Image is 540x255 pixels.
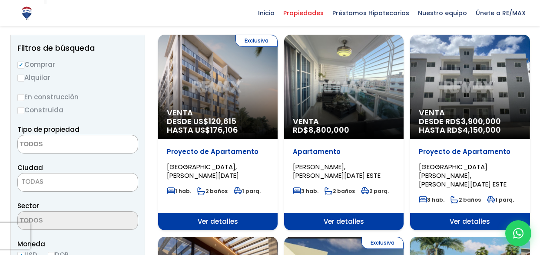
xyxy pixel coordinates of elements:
[410,35,530,230] a: Venta DESDE RD$3,900,000 HASTA RD$4,150,000 Proyecto de Apartamento [GEOGRAPHIC_DATA][PERSON_NAME...
[17,92,138,102] label: En construcción
[419,196,444,203] span: 3 hab.
[167,187,191,195] span: 1 hab.
[414,7,471,20] span: Nuestro equipo
[235,35,278,47] span: Exclusiva
[167,147,269,156] p: Proyecto de Apartamento
[17,59,138,70] label: Comprar
[284,213,404,230] span: Ver detalles
[17,125,80,134] span: Tipo de propiedad
[17,62,24,69] input: Comprar
[209,116,236,127] span: 120,615
[463,124,501,135] span: 4,150,000
[167,162,239,180] span: [GEOGRAPHIC_DATA], [PERSON_NAME][DATE]
[234,187,261,195] span: 1 parq.
[210,124,238,135] span: 176,106
[325,187,355,195] span: 2 baños
[17,105,138,115] label: Construida
[158,213,278,230] span: Ver detalles
[17,94,24,101] input: En construcción
[197,187,228,195] span: 2 baños
[419,117,521,134] span: DESDE RD$
[293,124,349,135] span: RD$
[419,108,521,117] span: Venta
[167,108,269,117] span: Venta
[419,126,521,134] span: HASTA RD$
[18,176,138,188] span: TODAS
[471,7,530,20] span: Únete a RE/MAX
[17,107,24,114] input: Construida
[293,117,395,126] span: Venta
[487,196,514,203] span: 1 parq.
[461,116,501,127] span: 3,900,000
[293,187,318,195] span: 3 hab.
[284,35,404,230] a: Venta RD$8,800,000 Apartamento [PERSON_NAME], [PERSON_NAME][DATE] ESTE 3 hab. 2 baños 2 parq. Ver...
[167,117,269,134] span: DESDE US$
[419,162,507,189] span: [GEOGRAPHIC_DATA][PERSON_NAME], [PERSON_NAME][DATE] ESTE
[18,212,102,230] textarea: Search
[254,7,279,20] span: Inicio
[17,75,24,82] input: Alquilar
[419,147,521,156] p: Proyecto de Apartamento
[410,213,530,230] span: Ver detalles
[293,162,381,180] span: [PERSON_NAME], [PERSON_NAME][DATE] ESTE
[17,72,138,83] label: Alquilar
[17,201,39,210] span: Sector
[279,7,328,20] span: Propiedades
[158,35,278,230] a: Exclusiva Venta DESDE US$120,615 HASTA US$176,106 Proyecto de Apartamento [GEOGRAPHIC_DATA], [PER...
[328,7,414,20] span: Préstamos Hipotecarios
[451,196,481,203] span: 2 baños
[17,44,138,52] h2: Filtros de búsqueda
[308,124,349,135] span: 8,800,000
[167,126,269,134] span: HASTA US$
[361,187,389,195] span: 2 parq.
[361,237,404,249] span: Exclusiva
[19,6,34,21] img: Logo de REMAX
[21,177,43,186] span: TODAS
[18,135,102,154] textarea: Search
[17,239,138,249] span: Moneda
[293,147,395,156] p: Apartamento
[17,173,138,192] span: TODAS
[17,163,43,172] span: Ciudad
